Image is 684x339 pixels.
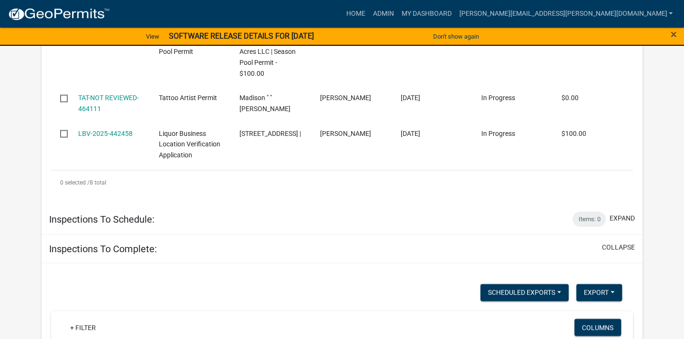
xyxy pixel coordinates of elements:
a: LBV-2025-442458 [78,130,133,137]
a: My Dashboard [397,5,455,23]
a: Admin [369,5,397,23]
a: View [142,29,163,44]
div: 8 total [51,171,633,195]
span: Tattoo Artist Permit [159,94,217,102]
a: + Filter [62,319,104,336]
strong: SOFTWARE RELEASE DETAILS FOR [DATE] [169,31,314,41]
span: × [671,28,677,41]
span: 0 selected / [60,179,90,186]
span: Madison " " Drew [239,94,290,113]
button: Scheduled Exports [480,284,569,301]
span: Liquor Business Location Verification Application [159,130,220,159]
span: Shylee Bryanne Harreld-Swan [320,130,371,137]
button: Export [576,284,622,301]
span: 06/27/2025 [400,130,420,137]
span: In Progress [481,130,515,137]
button: Columns [574,319,621,336]
button: Close [671,29,677,40]
span: Fox Acres Apartment | TRC Fox Acres LLC | Season Pool Permit - $100.00 [239,26,301,77]
button: expand [610,214,635,224]
h5: Inspections To Schedule: [49,214,155,225]
span: Madison Drew Moore [320,94,371,102]
a: TAT-NOT REVIEWED-464111 [78,94,139,113]
span: $0.00 [561,94,579,102]
button: collapse [602,243,635,253]
span: $100.00 [561,130,586,137]
span: In Progress [481,94,515,102]
span: 08/14/2025 [400,94,420,102]
span: 7983 E 400 N, Kokomo, IN 46901 | [239,130,301,137]
a: [PERSON_NAME][EMAIL_ADDRESS][PERSON_NAME][DOMAIN_NAME] [455,5,676,23]
h5: Inspections To Complete: [49,243,157,255]
div: Items: 0 [572,212,606,227]
a: Home [342,5,369,23]
button: Don't show again [429,29,483,44]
